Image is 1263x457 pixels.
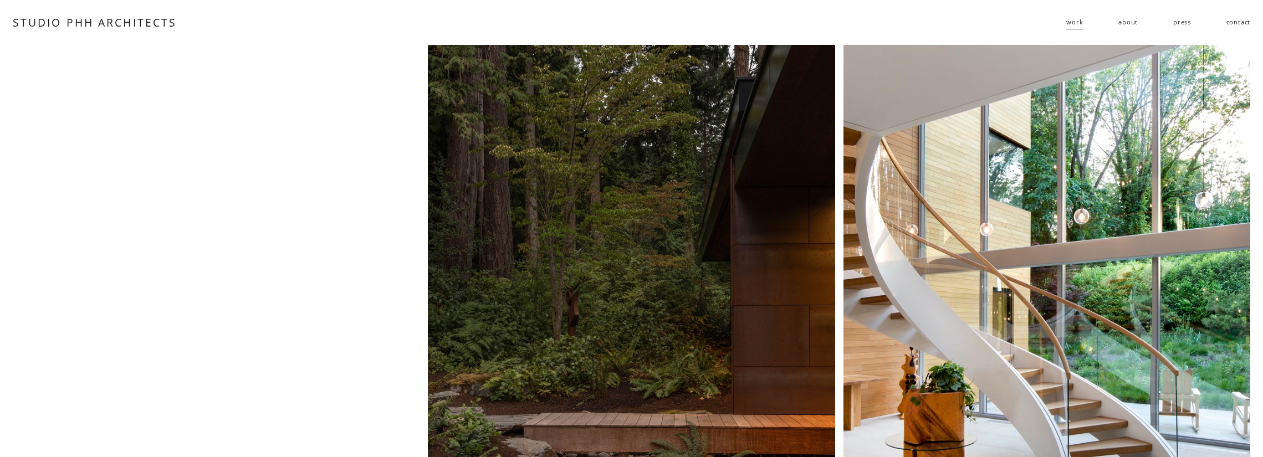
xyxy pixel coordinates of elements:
span: work [1066,14,1083,30]
a: about [1118,14,1138,30]
a: STUDIO PHH ARCHITECTS [13,15,177,30]
a: contact [1226,14,1251,30]
a: press [1173,14,1191,30]
a: folder dropdown [1066,14,1083,30]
